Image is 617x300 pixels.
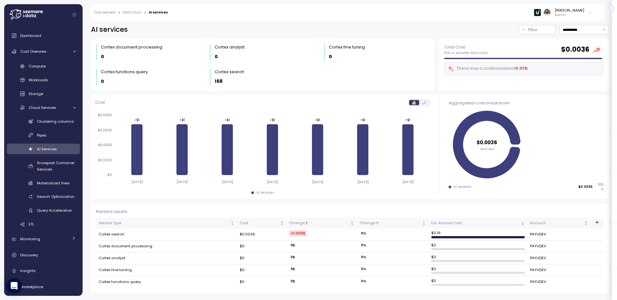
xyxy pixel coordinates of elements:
[123,11,141,14] a: Data Cloud
[91,25,128,34] h2: AI services
[37,119,74,124] span: Clustering columns
[96,252,237,264] td: Cortex analyst
[225,118,230,122] tspan: <$1
[7,249,80,261] a: Discovery
[422,221,426,225] div: Not sorted
[237,276,287,288] td: $0
[215,69,244,75] div: Cortex search
[555,13,584,17] p: Admin
[237,264,287,276] td: $0
[37,160,75,172] span: Snowpark Container Services
[6,278,22,294] div: Open Intercom Messenger
[519,25,555,34] button: Filter
[429,241,527,252] td: $ 0
[289,254,296,260] div: 0 $
[7,144,80,154] a: AI Services
[37,194,75,199] span: Search Optimization
[7,45,80,58] a: Cost Overview
[477,139,497,146] tspan: $0.0036
[20,284,43,289] span: Marketplace
[101,44,162,50] div: Cortex document processing
[480,147,494,151] tspan: Total cost
[578,185,593,189] p: $0.0036
[101,69,148,75] div: Cortex functions query
[357,180,368,184] tspan: [DATE]
[149,11,168,14] div: AI services
[429,276,527,288] td: $ 0
[96,218,237,229] th: Service TypeNot sorted
[360,254,368,260] div: 0 %
[7,264,80,277] a: Insights
[444,44,488,50] p: Total Cost
[595,182,603,191] p: 100 %
[29,77,48,83] span: Workloads
[7,191,80,202] a: Search Optimization
[7,75,80,85] a: Workloads
[544,9,550,16] img: ACg8ocLskjvUhBDgxtSFCRx4ztb74ewwa1VrVEuDBD_Ho1mrTsQB-QE=s96-c
[222,180,233,184] tspan: [DATE]
[96,228,237,240] td: Cortex search
[315,118,320,122] tspan: <$1
[7,102,80,113] a: Cloud Services
[37,133,47,138] span: Pipes
[454,185,471,189] div: AI services
[101,78,104,85] p: 0
[267,180,278,184] tspan: [DATE]
[360,278,368,284] div: 0 %
[289,278,296,284] div: 0 $
[237,252,287,264] td: $0
[7,61,80,72] a: Compute
[96,264,237,276] td: Cortex fine tuning
[431,220,519,226] div: Est. Annual Cost
[99,220,229,226] div: Service Type
[527,252,591,264] td: PAYUDEV
[527,264,591,276] td: PAYUDEV
[95,99,105,106] p: Cost
[357,218,429,229] th: Change %Not sorted
[237,228,287,240] td: $0.0036
[429,252,527,264] td: $ 0
[402,180,414,184] tspan: [DATE]
[534,9,541,16] img: 67a86e9a0ae6e07bf18056ca.PNG
[449,100,604,106] div: Aggregated cost breakdown
[7,280,80,293] a: Marketplace
[37,146,57,152] span: AI Services
[584,221,588,225] div: Not sorted
[289,220,349,226] div: Change $
[20,49,46,54] span: Cost Overview
[131,180,143,184] tspan: [DATE]
[101,53,104,60] p: 0
[215,78,223,85] p: 168
[176,180,188,184] tspan: [DATE]
[7,178,80,188] a: Materialized View
[98,158,112,162] tspan: $0.0002
[237,241,287,252] td: $0
[7,157,80,174] a: Snowpark Container Services
[98,128,112,132] tspan: $0.0005
[96,276,237,288] td: Cortex functions query
[555,8,584,13] div: [PERSON_NAME]
[289,266,296,272] div: 0 $
[530,220,583,226] div: Account
[289,242,296,248] div: 0 $
[96,208,604,215] div: Related assets
[7,233,80,246] a: Monitoring
[360,230,368,236] div: 0 %
[444,51,488,55] p: Flat vs variable data costs
[7,130,80,140] a: Pipes
[528,27,538,33] p: Filter
[134,118,139,122] tspan: <$1
[29,105,56,110] span: Cloud Services
[29,222,34,227] span: ETL
[7,116,80,127] a: Clustering columns
[350,221,354,225] div: Not sorted
[96,241,237,252] td: Cortex document processing
[561,45,589,54] h2: $ 0.0036
[360,220,421,226] div: Change %
[287,218,357,229] th: Change $Not sorted
[7,29,80,42] a: Dashboard
[312,180,323,184] tspan: [DATE]
[360,266,368,272] div: 0 %
[20,33,41,38] span: Dashboard
[144,11,146,15] div: >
